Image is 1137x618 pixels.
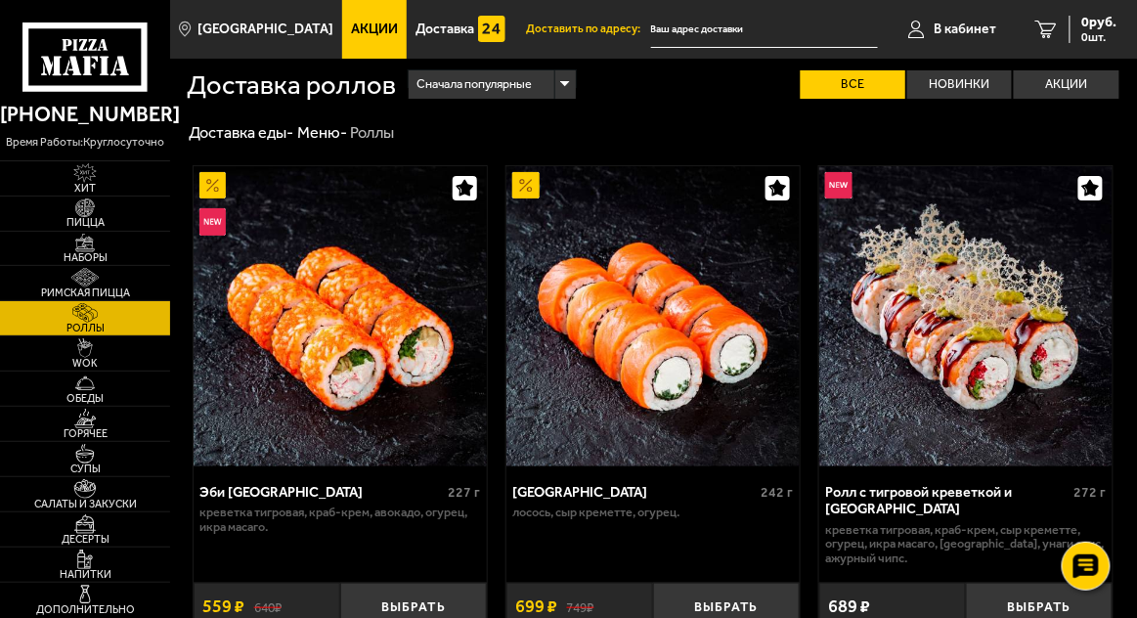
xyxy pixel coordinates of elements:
[935,22,997,36] span: В кабинет
[826,484,1070,518] div: Ролл с тигровой креветкой и [GEOGRAPHIC_DATA]
[415,22,474,36] span: Доставка
[506,166,800,465] img: Филадельфия
[1074,484,1107,501] span: 272 г
[516,597,558,615] span: 699 ₽
[194,166,487,465] a: АкционныйНовинкаЭби Калифорния
[478,16,504,42] img: 15daf4d41897b9f0e9f617042186c801.svg
[762,484,794,501] span: 242 г
[819,166,1113,465] a: НовинкаРолл с тигровой креветкой и Гуакамоле
[351,22,398,36] span: Акции
[651,12,879,48] span: Россия, Санкт-Петербург, Витебский проспект, 23к4
[1014,70,1118,99] label: Акции
[567,598,594,615] s: 749 ₽
[829,597,871,615] span: 689 ₽
[513,484,757,501] div: [GEOGRAPHIC_DATA]
[350,122,394,143] div: Роллы
[651,12,879,48] input: Ваш адрес доставки
[189,123,294,142] a: Доставка еды-
[826,523,1107,566] p: креветка тигровая, краб-крем, Сыр креметте, огурец, икра масаго, [GEOGRAPHIC_DATA], унаги соус, а...
[297,123,347,142] a: Меню-
[200,506,481,534] p: креветка тигровая, краб-крем, авокадо, огурец, икра масаго.
[512,172,539,199] img: Акционный
[187,72,396,99] h1: Доставка роллов
[801,70,905,99] label: Все
[527,23,651,35] span: Доставить по адресу:
[1082,31,1117,43] span: 0 шт.
[907,70,1012,99] label: Новинки
[197,22,333,36] span: [GEOGRAPHIC_DATA]
[254,598,282,615] s: 640 ₽
[194,166,487,465] img: Эби Калифорния
[449,484,481,501] span: 227 г
[199,172,226,199] img: Акционный
[199,208,226,235] img: Новинка
[416,67,532,102] span: Сначала популярные
[819,166,1113,465] img: Ролл с тигровой креветкой и Гуакамоле
[825,172,852,199] img: Новинка
[513,506,794,520] p: лосось, Сыр креметте, огурец.
[506,166,800,465] a: АкционныйФиладельфия
[200,484,444,501] div: Эби [GEOGRAPHIC_DATA]
[1082,16,1117,29] span: 0 руб.
[203,597,245,615] span: 559 ₽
